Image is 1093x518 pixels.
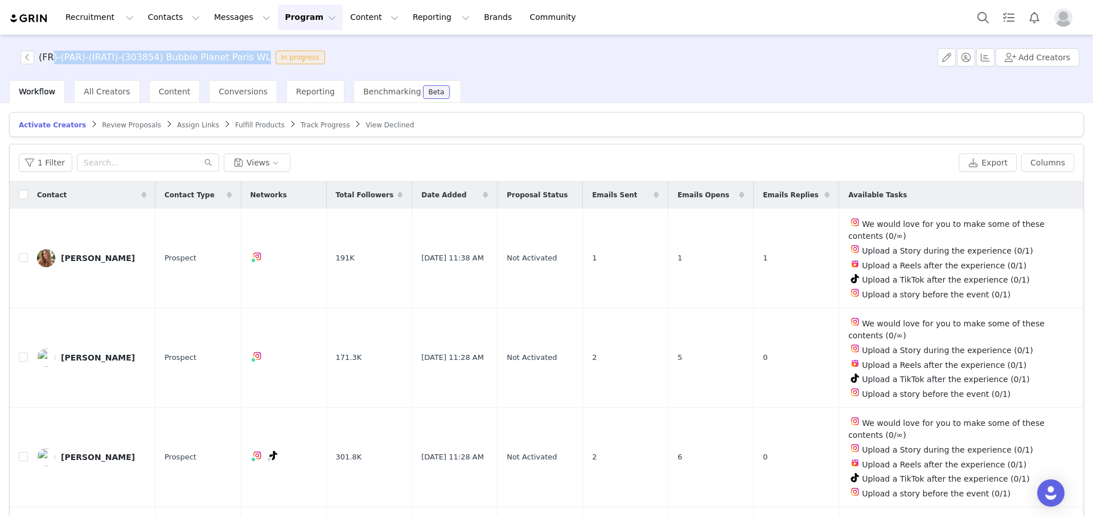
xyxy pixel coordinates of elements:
[37,249,55,267] img: 02a7b45c-6058-4758-909b-77039116134b.jpg
[592,252,597,264] span: 1
[850,487,860,496] img: instagram.svg
[61,254,135,263] div: [PERSON_NAME]
[848,190,907,200] span: Available Tasks
[850,444,860,453] img: instagram.svg
[850,259,860,268] img: instagram-reels.svg
[19,87,55,96] span: Workflow
[365,121,414,129] span: View Declined
[421,451,484,463] span: [DATE] 11:28 AM
[763,190,819,200] span: Emails Replies
[507,252,557,264] span: Not Activated
[276,51,325,64] span: In progress
[971,5,996,30] button: Search
[9,13,49,24] img: grin logo
[677,451,682,463] span: 6
[59,5,141,30] button: Recruitment
[1047,9,1084,27] button: Profile
[862,460,1026,469] span: Upload a Reels after the experience (0/1)
[363,87,421,96] span: Benchmarking
[39,51,271,64] h3: (FR)-(PAR)-(IRATI)-(303854) Bubble Planet Paris WL
[862,246,1033,255] span: Upload a Story during the experience (0/1)
[204,159,212,167] i: icon: search
[523,5,588,30] a: Community
[677,252,682,264] span: 1
[592,352,597,363] span: 2
[429,89,445,96] div: Beta
[850,458,860,467] img: instagram-reels.svg
[862,275,1029,284] span: Upload a TikTok after the experience (0/1)
[406,5,476,30] button: Reporting
[336,190,394,200] span: Total Followers
[421,252,484,264] span: [DATE] 11:38 AM
[177,121,219,129] span: Assign Links
[862,389,1010,399] span: Upload a story before the event (0/1)
[336,451,362,463] span: 301.8K
[19,154,72,172] button: 1 Filter
[159,87,191,96] span: Content
[677,190,729,200] span: Emails Opens
[343,5,405,30] button: Content
[850,417,860,426] img: instagram.svg
[165,252,196,264] span: Prospect
[850,245,860,254] img: instagram.svg
[850,288,860,297] img: instagram.svg
[763,451,767,463] span: 0
[37,349,146,367] a: [PERSON_NAME]
[862,489,1010,498] span: Upload a story before the event (0/1)
[336,352,362,363] span: 171.3K
[165,190,215,200] span: Contact Type
[165,352,196,363] span: Prospect
[20,51,330,64] span: [object Object]
[507,451,557,463] span: Not Activated
[165,451,196,463] span: Prospect
[84,87,130,96] span: All Creators
[102,121,161,129] span: Review Proposals
[235,121,285,129] span: Fulfill Products
[996,5,1021,30] a: Tasks
[61,353,135,362] div: [PERSON_NAME]
[1054,9,1073,27] img: placeholder-profile.jpg
[477,5,522,30] a: Brands
[224,154,290,172] button: Views
[959,154,1017,172] button: Export
[848,219,1045,241] span: We would love for you to make some of these contents (0/∞)
[862,445,1033,454] span: Upload a Story during the experience (0/1)
[421,190,466,200] span: Date Added
[77,154,219,172] input: Search...
[37,448,55,466] img: e053a263-2eb6-4b2d-bb14-f7fbf611124b.jpg
[253,451,262,460] img: instagram.svg
[253,351,262,360] img: instagram.svg
[848,319,1045,340] span: We would love for you to make some of these contents (0/∞)
[1022,5,1047,30] button: Notifications
[850,344,860,353] img: instagram.svg
[862,261,1026,270] span: Upload a Reels after the experience (0/1)
[1037,479,1065,507] div: Open Intercom Messenger
[850,388,860,397] img: instagram.svg
[1021,154,1074,172] button: Columns
[763,352,767,363] span: 0
[37,190,67,200] span: Contact
[278,5,343,30] button: Program
[592,451,597,463] span: 2
[19,121,86,129] span: Activate Creators
[141,5,207,30] button: Contacts
[996,48,1079,67] button: Add Creators
[336,252,355,264] span: 191K
[37,448,146,466] a: [PERSON_NAME]
[207,5,277,30] button: Messages
[850,218,860,227] img: instagram.svg
[296,87,335,96] span: Reporting
[37,349,55,367] img: aef8daf2-0814-4b68-9863-fed5fc606f0a.jpg
[862,346,1033,355] span: Upload a Story during the experience (0/1)
[250,190,287,200] span: Networks
[677,352,682,363] span: 5
[253,252,262,261] img: instagram.svg
[848,418,1045,440] span: We would love for you to make some of these contents (0/∞)
[61,453,135,462] div: [PERSON_NAME]
[37,249,146,267] a: [PERSON_NAME]
[862,474,1029,483] span: Upload a TikTok after the experience (0/1)
[862,290,1010,299] span: Upload a story before the event (0/1)
[862,375,1029,384] span: Upload a TikTok after the experience (0/1)
[219,87,268,96] span: Conversions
